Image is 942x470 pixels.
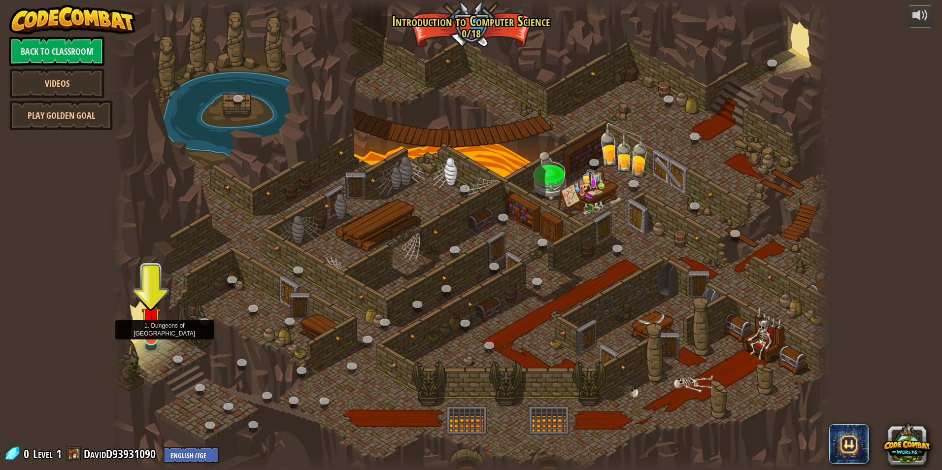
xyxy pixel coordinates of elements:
[56,446,62,462] span: 1
[33,446,53,462] span: Level
[908,5,933,28] button: Adjust volume
[24,446,32,462] span: 0
[9,5,135,34] img: CodeCombat - Learn how to code by playing a game
[9,36,104,66] a: Back to Classroom
[9,101,113,130] a: Play Golden Goal
[84,446,159,462] a: DavidD93931090
[9,68,104,98] a: Videos
[141,295,161,339] img: level-banner-unstarted.png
